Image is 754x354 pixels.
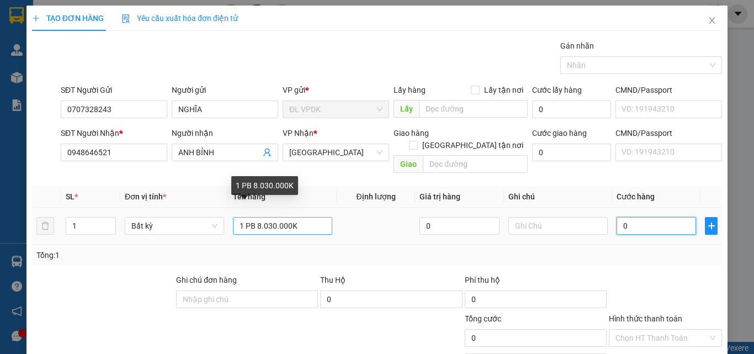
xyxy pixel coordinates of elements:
span: ĐL VPDK [289,101,383,118]
span: SL [66,192,75,201]
input: 0 [420,217,499,235]
span: Lấy hàng [394,86,426,94]
span: user-add [263,148,272,157]
label: Ghi chú đơn hàng [176,276,237,284]
label: Cước lấy hàng [532,86,582,94]
span: Bất kỳ [131,218,217,234]
span: TẠO ĐƠN HÀNG [32,14,104,23]
span: plus [32,14,40,22]
button: delete [36,217,54,235]
input: Ghi chú đơn hàng [176,290,318,308]
label: Gán nhãn [560,41,594,50]
input: Dọc đường [419,100,528,118]
span: Yêu cầu xuất hóa đơn điện tử [121,14,238,23]
span: VP Nhận [283,129,314,138]
button: plus [705,217,718,235]
input: Cước giao hàng [532,144,611,161]
img: icon [121,14,130,23]
span: Định lượng [356,192,395,201]
div: SĐT Người Nhận [61,127,167,139]
span: Thu Hộ [320,276,346,284]
span: Giao [394,155,423,173]
label: Hình thức thanh toán [609,314,682,323]
div: Phí thu hộ [465,274,607,290]
span: Đơn vị tính [125,192,166,201]
span: [GEOGRAPHIC_DATA] tận nơi [418,139,528,151]
span: Lấy [394,100,419,118]
span: Cước hàng [617,192,655,201]
div: SĐT Người Gửi [61,84,167,96]
input: Ghi Chú [508,217,608,235]
span: Giao hàng [394,129,429,138]
input: Dọc đường [423,155,528,173]
div: Người nhận [172,127,278,139]
div: Người gửi [172,84,278,96]
input: Cước lấy hàng [532,101,611,118]
span: plus [705,221,717,230]
input: VD: Bàn, Ghế [233,217,332,235]
div: CMND/Passport [615,84,722,96]
span: close [708,16,716,25]
label: Cước giao hàng [532,129,587,138]
span: Tổng cước [465,314,501,323]
button: Close [697,6,728,36]
span: Lấy tận nơi [480,84,528,96]
span: ĐL Quận 5 [289,144,383,161]
div: VP gửi [283,84,389,96]
div: Tổng: 1 [36,249,292,261]
div: CMND/Passport [615,127,722,139]
span: Giá trị hàng [420,192,460,201]
th: Ghi chú [504,186,612,208]
div: 1 PB 8.030.000K [231,176,298,195]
